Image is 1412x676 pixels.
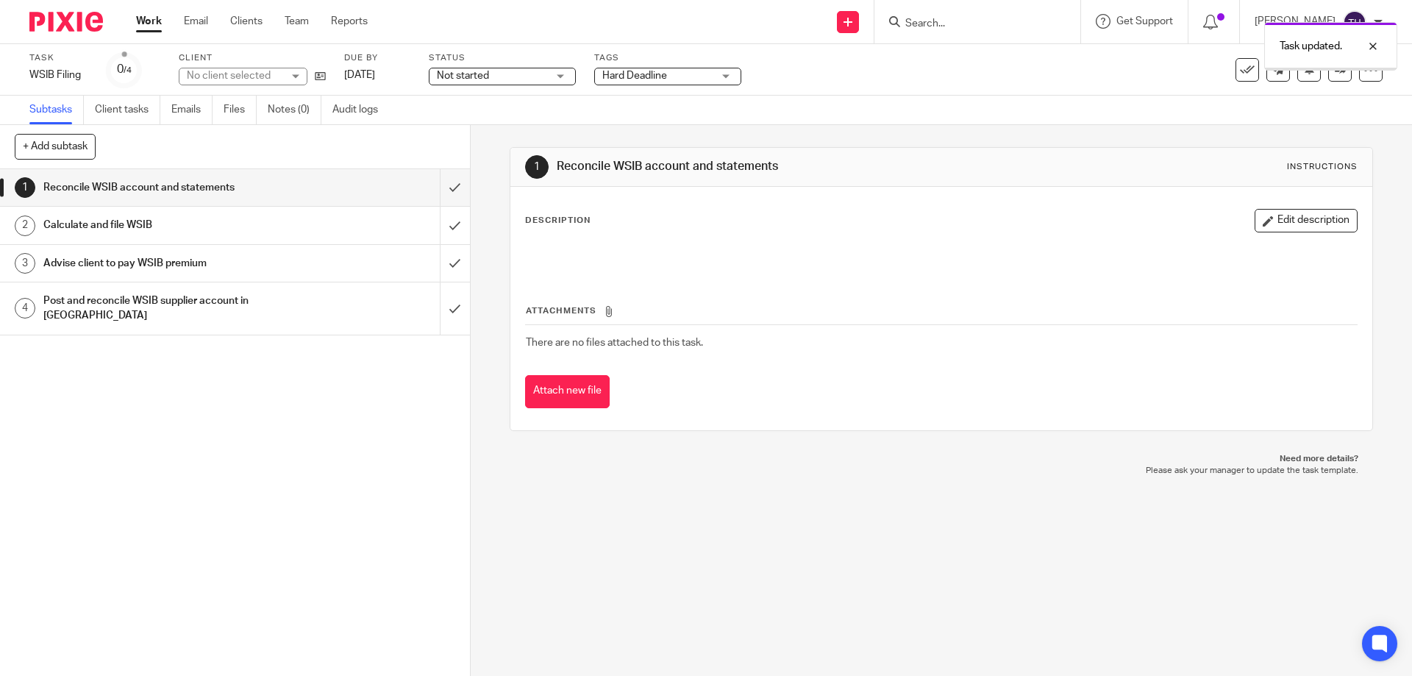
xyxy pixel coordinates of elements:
span: Not started [437,71,489,81]
a: Client tasks [95,96,160,124]
span: Attachments [526,307,596,315]
div: Instructions [1287,161,1358,173]
span: There are no files attached to this task. [526,338,703,348]
a: Work [136,14,162,29]
a: Subtasks [29,96,84,124]
a: Emails [171,96,213,124]
h1: Advise client to pay WSIB premium [43,252,298,274]
button: Attach new file [525,375,610,408]
label: Client [179,52,326,64]
p: Need more details? [524,453,1358,465]
label: Tags [594,52,741,64]
p: Please ask your manager to update the task template. [524,465,1358,477]
div: 0 [117,61,132,78]
p: Description [525,215,591,227]
span: Hard Deadline [602,71,667,81]
img: Pixie [29,12,103,32]
label: Status [429,52,576,64]
img: svg%3E [1343,10,1366,34]
label: Due by [344,52,410,64]
span: [DATE] [344,70,375,80]
div: WSIB Filing [29,68,88,82]
div: 3 [15,253,35,274]
label: Task [29,52,88,64]
div: No client selected [187,68,282,83]
small: /4 [124,66,132,74]
h1: Reconcile WSIB account and statements [557,159,973,174]
a: Team [285,14,309,29]
h1: Post and reconcile WSIB supplier account in [GEOGRAPHIC_DATA] [43,290,298,327]
div: 4 [15,298,35,319]
h1: Reconcile WSIB account and statements [43,177,298,199]
a: Reports [331,14,368,29]
a: Email [184,14,208,29]
a: Audit logs [332,96,389,124]
a: Files [224,96,257,124]
a: Clients [230,14,263,29]
button: Edit description [1255,209,1358,232]
button: + Add subtask [15,134,96,159]
p: Task updated. [1280,39,1342,54]
h1: Calculate and file WSIB [43,214,298,236]
div: 1 [525,155,549,179]
div: 1 [15,177,35,198]
div: 2 [15,216,35,236]
a: Notes (0) [268,96,321,124]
